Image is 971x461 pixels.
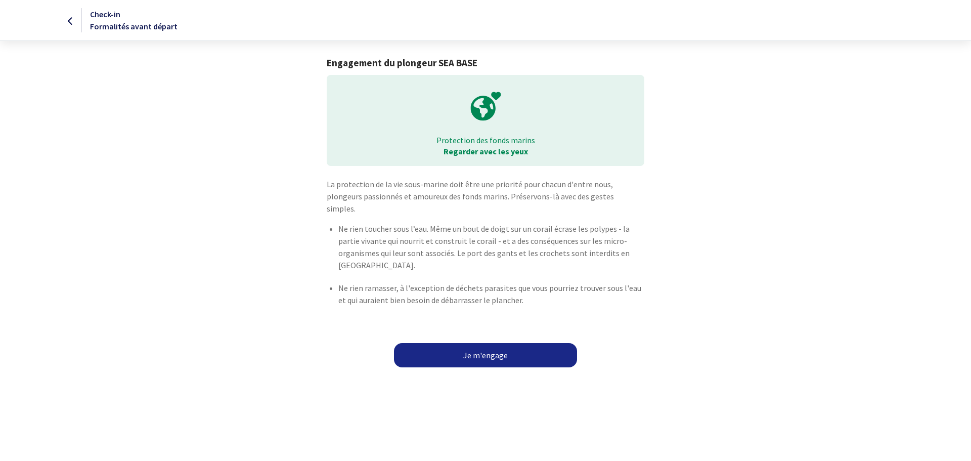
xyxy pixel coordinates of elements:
p: Protection des fonds marins [334,135,637,146]
p: Ne rien ramasser, à l'exception de déchets parasites que vous pourriez trouver sous l'eau et qui ... [338,282,644,306]
p: La protection de la vie sous-marine doit être une priorité pour chacun d'entre nous, plongeurs pa... [327,178,644,215]
a: Je m'engage [394,343,577,367]
span: Check-in Formalités avant départ [90,9,178,31]
strong: Regarder avec les yeux [444,146,528,156]
h1: Engagement du plongeur SEA BASE [327,57,644,69]
p: Ne rien toucher sous l’eau. Même un bout de doigt sur un corail écrase les polypes - la partie vi... [338,223,644,271]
